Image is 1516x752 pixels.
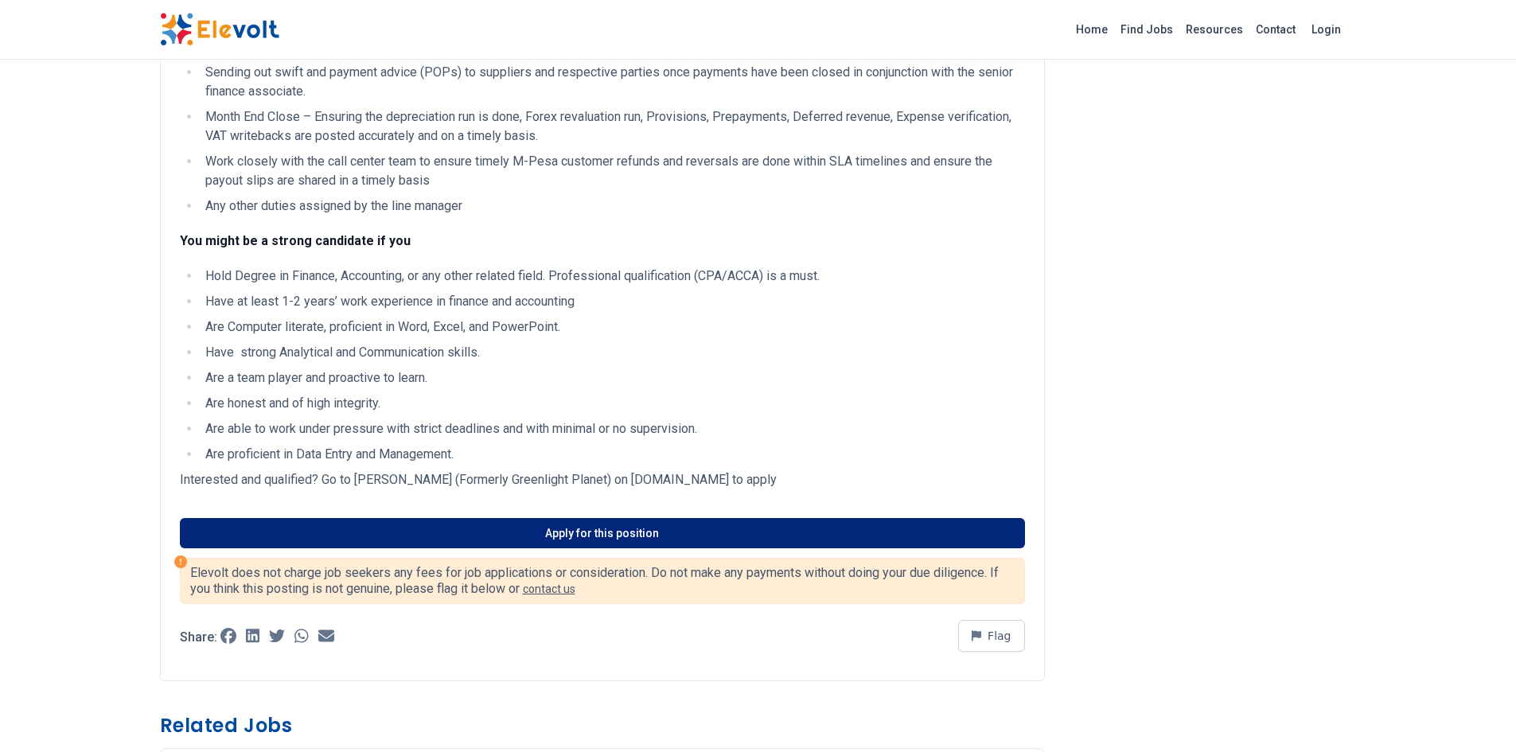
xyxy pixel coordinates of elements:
[1070,17,1114,42] a: Home
[180,518,1025,548] a: Apply for this position
[201,107,1025,146] li: Month End Close – Ensuring the depreciation run is done, Forex revaluation run, Provisions, Prepa...
[1114,17,1179,42] a: Find Jobs
[201,343,1025,362] li: Have strong Analytical and Communication skills.
[201,419,1025,438] li: Are able to work under pressure with strict deadlines and with minimal or no supervision.
[180,233,411,248] strong: You might be a strong candidate if you
[201,152,1025,190] li: Work closely with the call center team to ensure timely M-Pesa customer refunds and reversals are...
[1302,14,1350,45] a: Login
[201,63,1025,101] li: Sending out swift and payment advice (POPs) to suppliers and respective parties once payments hav...
[1070,215,1357,438] iframe: Advertisement
[201,394,1025,413] li: Are honest and of high integrity.
[160,13,279,46] img: Elevolt
[958,620,1025,652] button: Flag
[523,583,575,595] a: contact us
[190,565,1015,597] p: Elevolt does not charge job seekers any fees for job applications or consideration. Do not make a...
[180,631,217,644] p: Share:
[1436,676,1516,752] iframe: Chat Widget
[201,445,1025,464] li: Are proficient in Data Entry and Management.
[201,197,1025,216] li: Any other duties assigned by the line manager
[180,470,1025,489] p: Interested and qualified? Go to [PERSON_NAME] (Formerly Greenlight Planet) on [DOMAIN_NAME] to apply
[160,713,1045,738] h3: Related Jobs
[201,267,1025,286] li: Hold Degree in Finance, Accounting, or any other related field. Professional qualification (CPA/A...
[1249,17,1302,42] a: Contact
[201,318,1025,337] li: Are Computer literate, proficient in Word, Excel, and PowerPoint.
[201,292,1025,311] li: Have at least 1-2 years’ work experience in finance and accounting
[201,368,1025,388] li: Are a team player and proactive to learn.
[1179,17,1249,42] a: Resources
